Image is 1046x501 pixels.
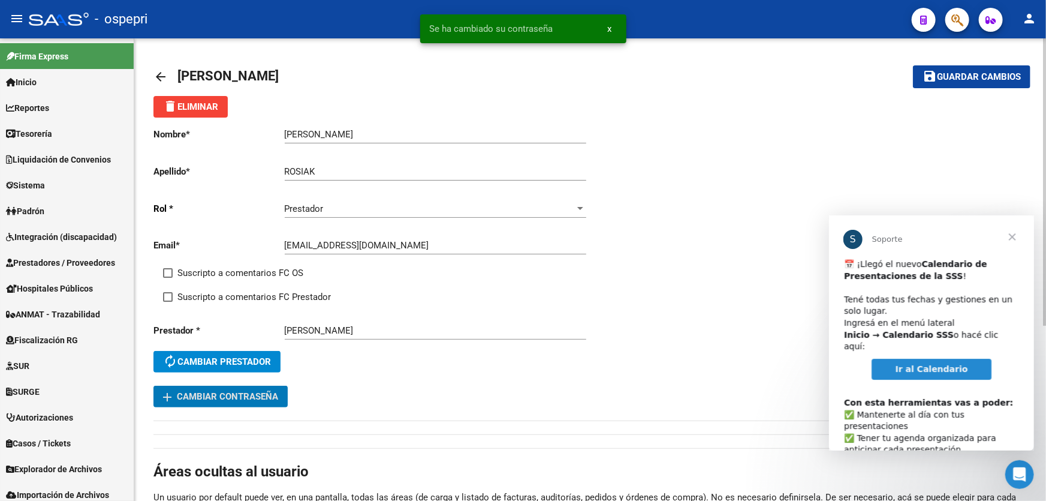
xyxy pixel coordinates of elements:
[153,351,281,373] button: Cambiar prestador
[913,65,1030,88] button: Guardar cambios
[163,101,218,112] span: Eliminar
[1005,460,1034,489] iframe: Intercom live chat
[153,386,288,407] button: Cambiar Contraseña
[153,70,168,84] mat-icon: arrow_back
[163,354,177,368] mat-icon: autorenew
[153,324,285,337] p: Prestador *
[6,282,93,295] span: Hospitales Públicos
[285,203,324,214] span: Prestador
[95,6,147,32] span: - ospepri
[177,266,303,280] span: Suscripto a comentarios FC OS
[6,385,40,398] span: SURGE
[608,23,612,34] span: x
[153,239,285,252] p: Email
[829,215,1034,451] iframe: Intercom live chat mensaje
[923,69,937,83] mat-icon: save
[430,23,553,35] span: Se ha cambiado su contraseña
[163,391,278,402] span: Cambiar Contraseña
[6,230,117,244] span: Integración (discapacidad)
[6,411,73,424] span: Autorizaciones
[6,205,44,218] span: Padrón
[153,165,285,178] p: Apellido
[6,463,102,476] span: Explorador de Archivos
[6,101,49,115] span: Reportes
[153,128,285,141] p: Nombre
[15,170,190,323] div: ​✅ Mantenerte al día con tus presentaciones ✅ Tener tu agenda organizada para anticipar cada pres...
[1022,11,1036,26] mat-icon: person
[937,72,1021,83] span: Guardar cambios
[6,359,29,373] span: SUR
[153,96,228,118] button: Eliminar
[177,68,279,83] span: [PERSON_NAME]
[153,202,285,215] p: Rol *
[6,76,37,89] span: Inicio
[6,153,111,166] span: Liquidación de Convenios
[177,290,331,304] span: Suscripto a comentarios FC Prestador
[6,179,45,192] span: Sistema
[160,390,174,404] mat-icon: add
[163,356,271,367] span: Cambiar prestador
[598,18,622,40] button: x
[6,308,100,321] span: ANMAT - Trazabilidad
[6,334,78,347] span: Fiscalización RG
[10,11,24,26] mat-icon: menu
[15,182,184,192] b: Con esta herramientas vas a poder:
[6,256,115,269] span: Prestadores / Proveedores
[6,437,71,450] span: Casos / Tickets
[6,50,68,63] span: Firma Express
[6,127,52,140] span: Tesorería
[163,99,177,113] mat-icon: delete
[153,462,1027,481] h1: Áreas ocultas al usuario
